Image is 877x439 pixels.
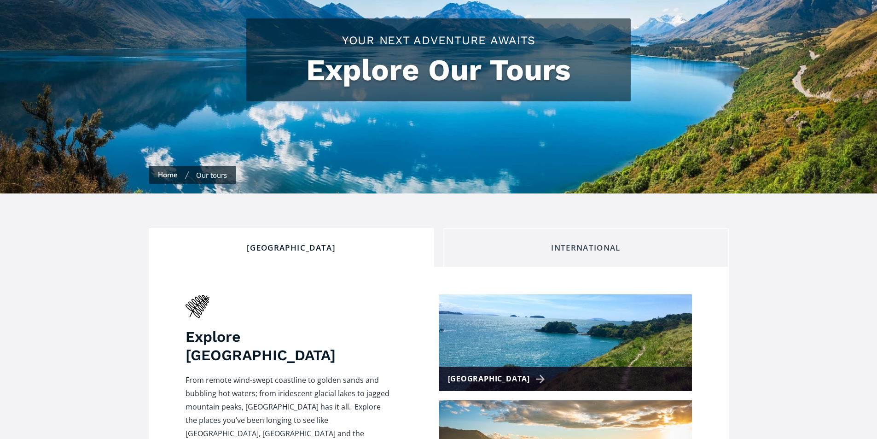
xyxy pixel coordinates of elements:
nav: breadcrumbs [149,166,236,184]
div: Our tours [196,170,227,180]
h2: Your Next Adventure Awaits [256,32,621,48]
a: [GEOGRAPHIC_DATA] [439,294,692,391]
a: Home [158,170,178,179]
h1: Explore Our Tours [256,53,621,88]
h3: Explore [GEOGRAPHIC_DATA] [186,328,393,364]
div: International [451,243,721,253]
div: [GEOGRAPHIC_DATA] [448,372,549,386]
div: [GEOGRAPHIC_DATA] [157,243,426,253]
